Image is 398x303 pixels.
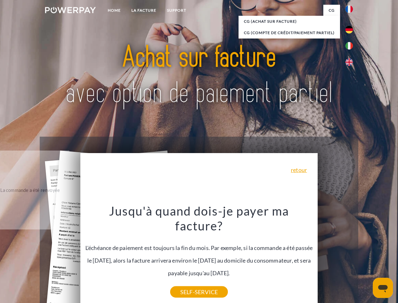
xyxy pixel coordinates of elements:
[345,42,353,50] img: it
[239,27,340,39] a: CG (Compte de crédit/paiement partiel)
[291,167,307,173] a: retour
[126,5,162,16] a: LA FACTURE
[170,286,228,298] a: SELF-SERVICE
[60,30,338,121] img: title-powerpay_fr.svg
[102,5,126,16] a: Home
[373,278,393,298] iframe: Bouton de lancement de la fenêtre de messagerie
[162,5,192,16] a: Support
[345,5,353,13] img: fr
[345,26,353,33] img: de
[239,16,340,27] a: CG (achat sur facture)
[84,203,314,234] h3: Jusqu'à quand dois-je payer ma facture?
[84,203,314,292] div: L'échéance de paiement est toujours la fin du mois. Par exemple, si la commande a été passée le [...
[45,7,96,13] img: logo-powerpay-white.svg
[323,5,340,16] a: CG
[345,58,353,66] img: en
